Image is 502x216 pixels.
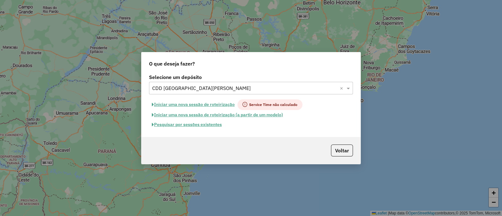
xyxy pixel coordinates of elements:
button: Voltar [331,145,353,156]
span: O que deseja fazer? [149,60,195,67]
button: Iniciar uma nova sessão de roteirização [149,99,238,110]
button: Iniciar uma nova sessão de roteirização (a partir de um modelo) [149,110,286,120]
span: Clear all [340,84,345,92]
button: Pesquisar por sessões existentes [149,120,225,129]
span: Service Time não calculado [238,99,302,110]
label: Selecione um depósito [149,73,353,81]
